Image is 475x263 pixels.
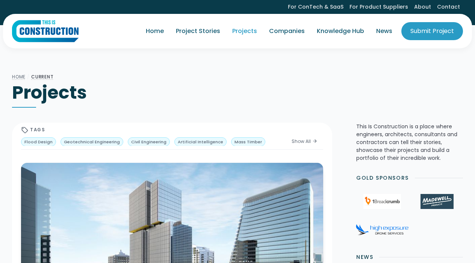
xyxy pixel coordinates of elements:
a: Flood Design [21,137,56,146]
div: Flood Design [24,139,53,145]
a: Project Stories [170,21,226,42]
a: Companies [263,21,311,42]
div: sell [21,126,29,134]
div: arrow_forward [312,138,318,145]
a: Home [12,74,26,80]
h2: Gold Sponsors [356,174,409,182]
a: Show Allarrow_forward [286,137,323,146]
a: Civil Engineering [128,137,170,146]
img: 1Breadcrumb [363,194,401,209]
div: Artificial Intelligence [178,139,223,145]
a: Mass Timber [231,137,265,146]
div: Tags [30,127,45,133]
img: This Is Construction Logo [12,20,79,42]
a: Geotechnical Engineering [61,137,123,146]
div: Geotechnical Engineering [64,139,120,145]
a: News [370,21,398,42]
div: Show All [292,138,311,145]
h1: Projects [12,81,463,104]
h2: News [356,253,373,261]
div: / [26,72,31,81]
div: Mass Timber [234,139,262,145]
a: Projects [226,21,263,42]
img: High Exposure [356,224,408,235]
a: Artificial Intelligence [174,137,227,146]
div: Submit Project [410,27,454,36]
div: Civil Engineering [131,139,166,145]
a: Home [140,21,170,42]
a: Knowledge Hub [311,21,370,42]
a: Submit Project [401,22,463,40]
p: This Is Construction is a place where engineers, architects, consultants and contractors can tell... [356,123,463,162]
img: Madewell Products [421,194,454,209]
a: home [12,20,79,42]
a: Current [31,74,54,80]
